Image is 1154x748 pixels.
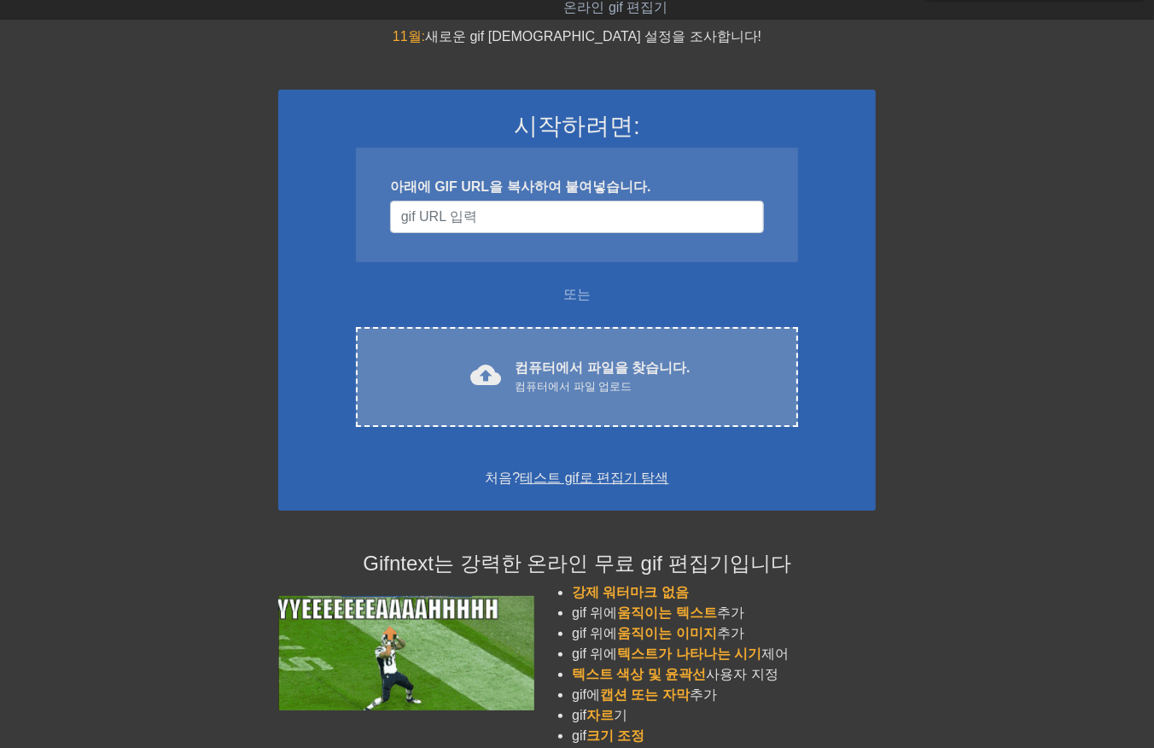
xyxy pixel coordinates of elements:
[300,468,854,488] div: 처음?
[323,284,831,305] div: 또는
[618,626,717,640] span: 움직이는 이미지
[572,664,876,685] li: 사용자 지정
[390,201,764,233] input: 사용자 이름
[393,29,425,44] span: 11월:
[572,644,876,664] li: gif 위에 제어
[515,378,690,395] div: 컴퓨터에서 파일 업로드
[600,687,690,702] span: 캡션 또는 자막
[470,359,501,390] span: cloud_upload
[572,705,876,726] li: gif 기
[278,596,534,710] img: football_small.gif
[572,667,706,681] span: 텍스트 색상 및 윤곽선
[520,470,668,485] a: 테스트 gif로 편집기 탐색
[586,728,644,743] span: 크기 조정
[618,605,717,620] span: 움직이는 텍스트
[572,603,876,623] li: gif 위에 추가
[572,585,689,599] span: 강제 워터마크 없음
[278,26,876,47] div: 새로운 gif [DEMOGRAPHIC_DATA] 설정을 조사합니다!
[618,646,762,661] span: 텍스트가 나타나는 시기
[572,685,876,705] li: gif에 추가
[300,112,854,141] h3: 시작하려면:
[586,708,614,722] span: 자르
[572,623,876,644] li: gif 위에 추가
[278,552,876,576] h4: Gifntext는 강력한 온라인 무료 gif 편집기입니다
[572,726,876,746] li: gif
[390,177,764,197] div: 아래에 GIF URL을 복사하여 붙여넣습니다.
[515,360,690,375] font: 컴퓨터에서 파일을 찾습니다.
